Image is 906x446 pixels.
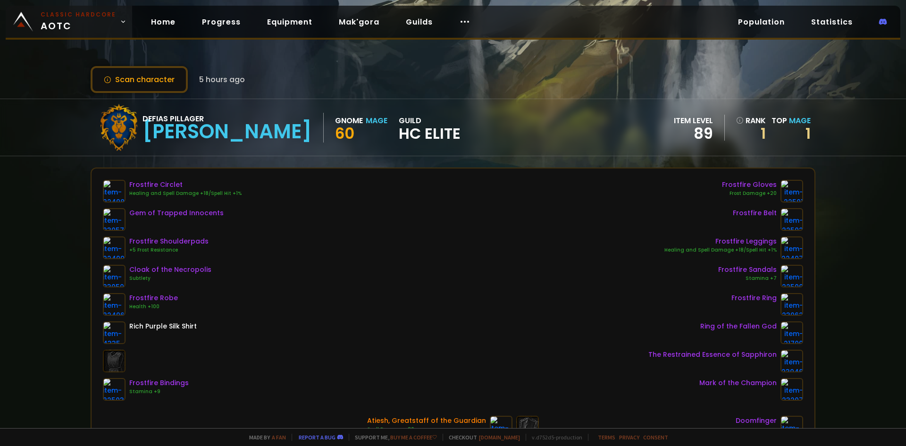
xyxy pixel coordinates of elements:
[443,434,520,441] span: Checkout
[722,180,777,190] div: Frostfire Gloves
[780,321,803,344] img: item-21709
[780,293,803,316] img: item-23062
[129,303,178,311] div: Health +100
[780,378,803,401] img: item-23207
[299,434,336,441] a: Report a bug
[129,388,189,396] div: Stamina +9
[730,12,792,32] a: Population
[390,434,437,441] a: Buy me a coffee
[129,275,211,282] div: Subtlety
[103,180,126,202] img: item-22498
[490,416,512,438] img: item-22589
[41,10,116,33] span: AOTC
[367,426,486,433] div: Spell Damage +30
[103,378,126,401] img: item-22503
[700,321,777,331] div: Ring of the Fallen God
[780,208,803,231] img: item-22502
[398,12,440,32] a: Guilds
[399,126,461,141] span: HC Elite
[129,246,209,254] div: +5 Frost Resistance
[129,378,189,388] div: Frostfire Bindings
[103,236,126,259] img: item-22499
[335,115,363,126] div: Gnome
[526,434,582,441] span: v. d752d5 - production
[789,115,811,126] span: Mage
[664,246,777,254] div: Healing and Spell Damage +18/Spell Hit +1%
[143,12,183,32] a: Home
[335,123,354,144] span: 60
[733,208,777,218] div: Frostfire Belt
[129,321,197,331] div: Rich Purple Silk Shirt
[129,190,242,197] div: Healing and Spell Damage +18/Spell Hit +1%
[199,74,245,85] span: 5 hours ago
[91,66,188,93] button: Scan character
[367,416,486,426] div: Atiesh, Greatstaff of the Guardian
[805,123,811,144] a: 1
[674,115,713,126] div: item level
[366,115,387,126] div: Mage
[718,275,777,282] div: Stamina +7
[6,6,132,38] a: Classic HardcoreAOTC
[731,293,777,303] div: Frostfire Ring
[129,180,242,190] div: Frostfire Circlet
[736,115,766,126] div: rank
[804,12,860,32] a: Statistics
[260,12,320,32] a: Equipment
[780,180,803,202] img: item-22501
[718,265,777,275] div: Frostfire Sandals
[648,350,777,360] div: The Restrained Essence of Sapphiron
[780,265,803,287] img: item-22500
[272,434,286,441] a: a fan
[129,208,224,218] div: Gem of Trapped Innocents
[243,434,286,441] span: Made by
[143,125,312,139] div: [PERSON_NAME]
[772,115,811,126] div: Top
[129,236,209,246] div: Frostfire Shoulderpads
[643,434,668,441] a: Consent
[479,434,520,441] a: [DOMAIN_NAME]
[103,208,126,231] img: item-23057
[143,113,312,125] div: Defias Pillager
[664,236,777,246] div: Frostfire Leggings
[129,293,178,303] div: Frostfire Robe
[674,126,713,141] div: 89
[349,434,437,441] span: Support me,
[129,265,211,275] div: Cloak of the Necropolis
[699,378,777,388] div: Mark of the Champion
[736,126,766,141] a: 1
[780,416,803,438] img: item-22821
[194,12,248,32] a: Progress
[331,12,387,32] a: Mak'gora
[619,434,639,441] a: Privacy
[736,416,777,426] div: Doomfinger
[103,265,126,287] img: item-23050
[780,236,803,259] img: item-22497
[41,10,116,19] small: Classic Hardcore
[598,434,615,441] a: Terms
[780,350,803,372] img: item-23046
[722,190,777,197] div: Frost Damage +20
[103,321,126,344] img: item-4335
[103,293,126,316] img: item-22496
[399,115,461,141] div: guild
